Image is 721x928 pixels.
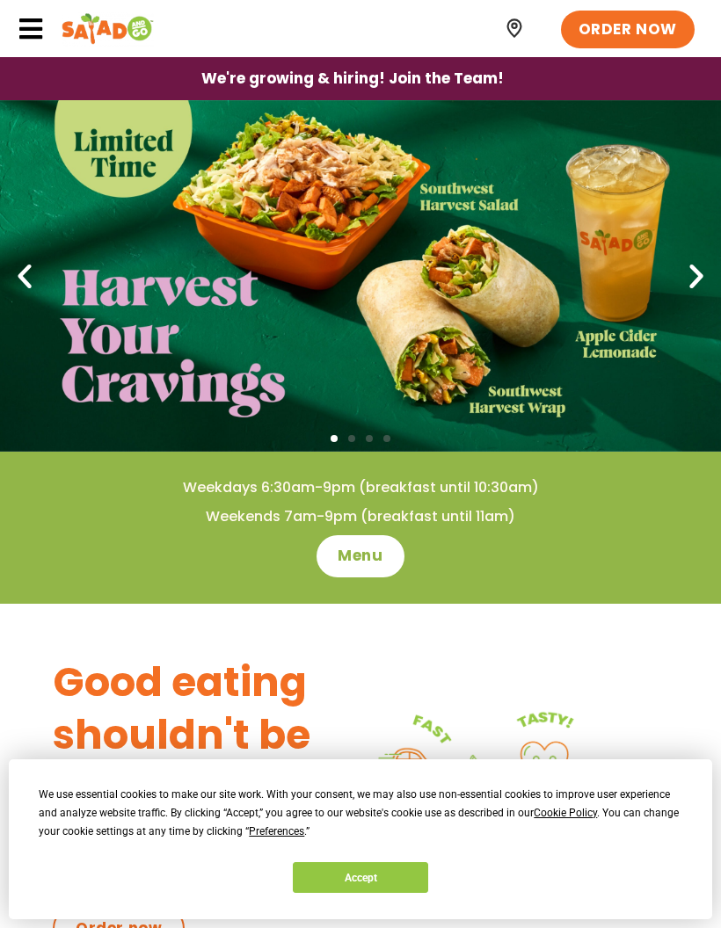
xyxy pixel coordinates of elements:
div: Previous slide [9,260,40,292]
a: We're growing & hiring! Join the Team! [175,58,530,99]
span: We're growing & hiring! Join the Team! [201,71,504,86]
img: Header logo [62,11,154,47]
h3: Good eating shouldn't be complicated. [53,656,360,814]
span: Go to slide 2 [348,435,355,442]
h4: Weekdays 6:30am-9pm (breakfast until 10:30am) [35,478,686,497]
span: ORDER NOW [579,19,677,40]
span: Go to slide 1 [331,435,338,442]
h4: Weekends 7am-9pm (breakfast until 11am) [35,507,686,526]
div: We use essential cookies to make our site work. With your consent, we may also use non-essential ... [39,786,681,841]
span: Preferences [249,825,304,837]
button: Accept [293,862,428,893]
span: Menu [338,546,382,567]
div: Cookie Consent Prompt [9,759,712,919]
span: Go to slide 3 [366,435,373,442]
a: ORDER NOW [561,11,695,49]
div: Next slide [681,260,712,292]
span: Go to slide 4 [383,435,390,442]
a: Menu [317,535,404,577]
span: Cookie Policy [534,807,597,819]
